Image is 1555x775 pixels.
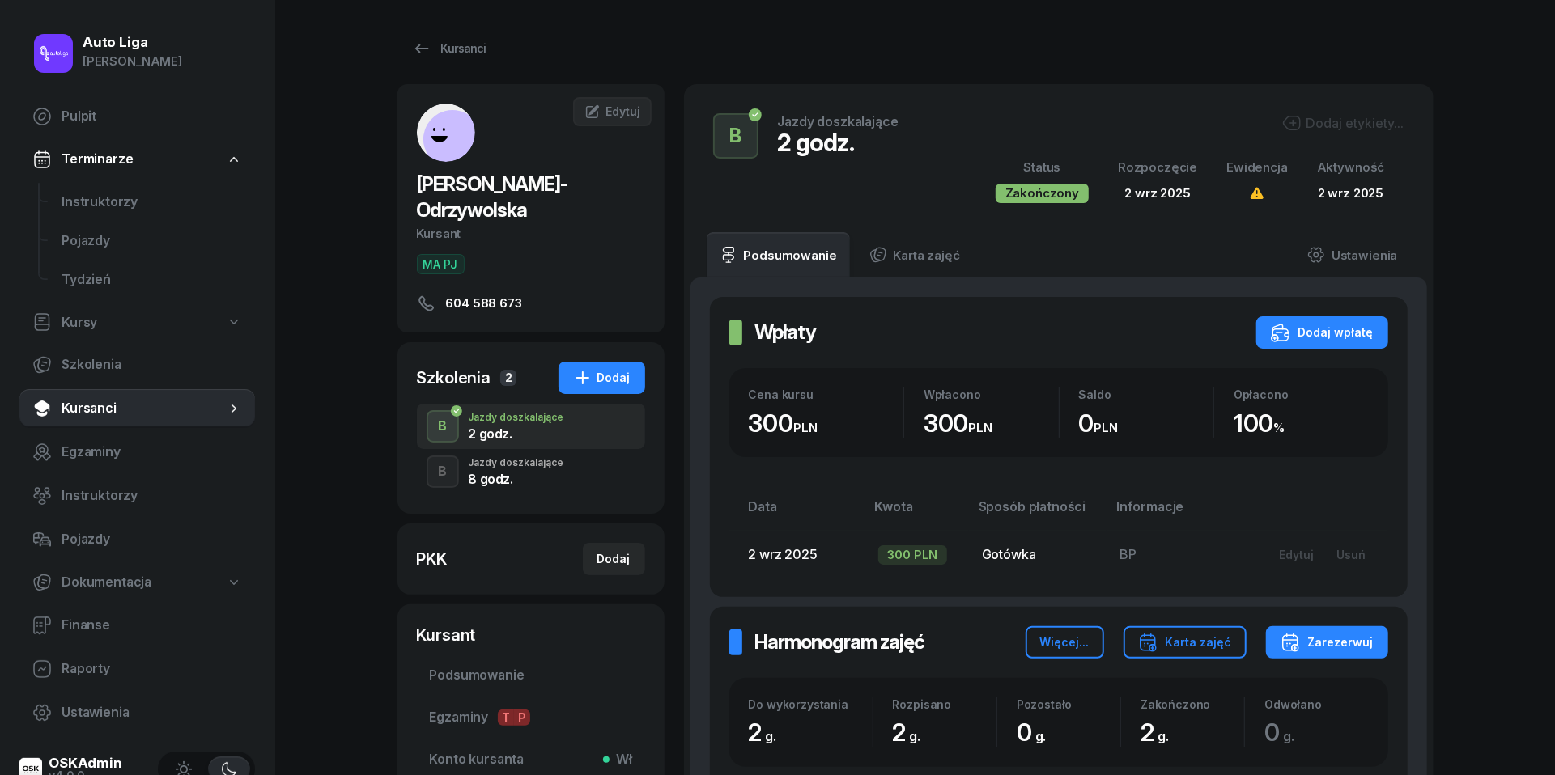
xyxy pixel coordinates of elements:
span: Ustawienia [62,702,242,723]
span: 2 [500,370,516,386]
a: Podsumowanie [707,232,850,277]
button: B [713,113,758,159]
span: Pulpit [62,106,242,127]
div: Saldo [1079,387,1214,401]
div: B [431,458,453,485]
button: Dodaj wpłatę [1256,316,1388,349]
span: Instruktorzy [62,485,242,506]
span: 2 wrz 2025 [749,546,818,562]
a: Kursanci [397,32,501,65]
span: 2 wrz 2025 [1125,185,1191,201]
small: g. [1035,728,1047,744]
span: P [514,709,530,726]
a: EgzaminyTP [417,698,645,737]
span: Instruktorzy [62,192,242,213]
small: g. [1158,728,1169,744]
div: Dodaj etykiety... [1282,113,1404,133]
div: Jazdy doszkalające [469,413,564,422]
span: Dokumentacja [62,572,151,593]
span: Wł [610,749,632,770]
div: Zakończony [996,184,1089,203]
a: Edytuj [573,97,651,126]
div: 2 wrz 2025 [1317,183,1385,204]
div: Rozpisano [893,697,996,711]
a: Tydzień [49,260,255,299]
small: PLN [969,420,993,435]
div: 300 PLN [878,545,948,565]
button: BJazdy doszkalające8 godz. [417,449,645,494]
div: Kursanci [412,39,486,58]
span: Egzaminy [62,442,242,463]
div: Jazdy doszkalające [469,458,564,468]
div: Rozpoczęcie [1118,157,1197,178]
div: Kursant [417,624,645,646]
button: B [427,455,459,488]
span: Finanse [62,615,242,636]
button: Zarezerwuj [1266,626,1388,659]
h2: Wpłaty [755,320,817,345]
button: Edytuj [1268,541,1325,568]
div: PKK [417,548,448,570]
span: Raporty [62,659,242,680]
a: 604 588 673 [417,294,645,313]
div: Dodaj wpłatę [1271,323,1374,342]
div: Auto Liga [83,36,182,49]
a: Karta zajęć [856,232,973,277]
div: Dodaj [597,549,631,569]
button: MA PJ [417,254,465,274]
button: Dodaj [583,543,645,575]
div: Pozostało [1017,697,1120,711]
a: Egzaminy [19,433,255,472]
div: Zarezerwuj [1281,633,1374,652]
div: Do wykorzystania [749,697,873,711]
span: Podsumowanie [430,665,632,686]
button: B [427,410,459,443]
div: 0 [1079,409,1214,438]
span: Tydzień [62,269,242,290]
div: Dodaj [573,368,631,387]
div: Karta zajęć [1138,633,1232,652]
a: Podsumowanie [417,656,645,695]
span: 2 [1141,718,1177,747]
div: Edytuj [1279,548,1314,561]
div: Opłacono [1234,387,1369,401]
th: Kwota [865,496,969,531]
span: Pojazdy [62,231,242,252]
div: 100 [1234,409,1369,438]
div: Aktywność [1317,157,1385,178]
span: T [498,709,514,726]
div: Status [996,157,1089,178]
span: Egzaminy [430,707,632,728]
small: PLN [1094,420,1118,435]
div: 2 godz. [778,128,899,157]
th: Informacje [1107,496,1255,531]
div: [PERSON_NAME] [83,51,182,72]
span: 604 588 673 [446,294,522,313]
div: 300 [924,409,1059,438]
a: Pojazdy [49,222,255,260]
div: Usuń [1336,548,1366,561]
span: 2 [749,718,785,747]
a: Raporty [19,650,255,688]
span: Edytuj [605,104,639,118]
a: Terminarze [19,141,255,178]
div: 8 godz. [469,472,564,485]
span: Kursanci [62,398,226,419]
div: 2 godz. [469,427,564,440]
a: Instruktorzy [19,476,255,515]
small: g. [1283,728,1294,744]
small: g. [765,728,776,744]
div: Ewidencja [1226,157,1288,178]
span: BP [1120,546,1137,562]
button: Usuń [1325,541,1377,568]
div: Cena kursu [749,387,904,401]
a: Instruktorzy [49,183,255,222]
div: B [431,413,453,440]
a: Pulpit [19,97,255,136]
div: Wpłacono [924,387,1059,401]
a: Szkolenia [19,345,255,384]
div: Zakończono [1141,697,1244,711]
span: [PERSON_NAME]-Odrzywolska [417,172,568,222]
span: Kursy [62,312,97,333]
